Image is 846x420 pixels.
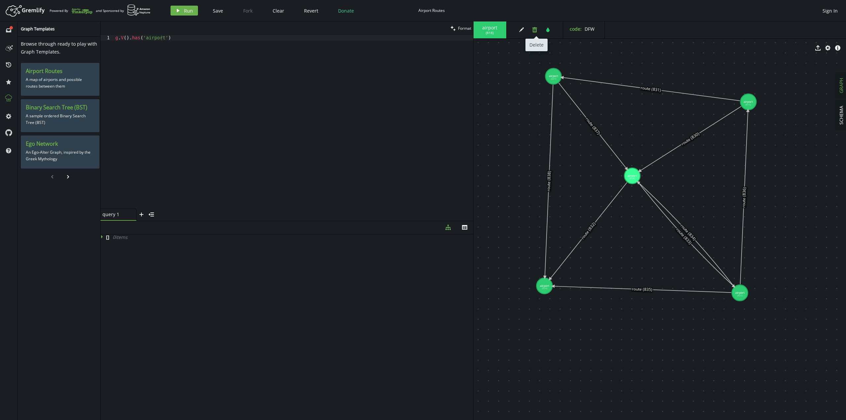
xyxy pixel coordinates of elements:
span: 0 item s [113,234,128,240]
div: and Sponsored by [96,4,151,17]
span: ( 818 ) [486,31,494,35]
span: query 1 [102,211,129,217]
span: Browse through ready to play with Graph Templates. [21,41,97,55]
span: [ [106,234,108,240]
p: A map of airports and possible routes between them [26,75,95,91]
span: airport [480,25,500,31]
span: Graph Templates [21,26,55,32]
button: Save [208,6,228,16]
tspan: (815) [746,103,751,106]
span: ] [108,234,109,240]
tspan: airport [744,100,753,104]
text: route (835) [632,286,653,292]
tspan: airport [735,291,745,295]
button: Revert [299,6,323,16]
p: An Ego-Alter Graph, inspired by the Greek Mythology [26,147,95,164]
div: Powered By [50,5,93,17]
span: DFW [585,26,595,32]
span: Fork [243,8,252,14]
span: Clear [273,8,284,14]
button: Donate [333,6,359,16]
span: GRAPH [838,78,844,93]
button: Clear [268,6,289,16]
span: Format [458,25,471,31]
button: Run [171,6,198,16]
img: AWS Neptune [127,4,151,16]
label: code : [570,26,582,32]
p: A sample ordered Binary Search Tree (BST) [26,111,95,128]
tspan: (818) [630,177,635,180]
span: Donate [338,8,354,14]
tspan: airport [549,74,558,78]
span: SCHEMA [838,106,844,125]
div: Delete [525,39,548,51]
text: route (836) [741,187,748,208]
tspan: (821) [737,294,743,297]
div: 1 [100,35,114,41]
span: Revert [304,8,318,14]
span: Sign In [823,8,838,14]
span: Run [184,8,193,14]
button: Fork [238,6,258,16]
tspan: (824) [542,287,547,290]
button: Format [448,21,473,35]
text: route (838) [546,171,552,192]
div: Airport Routes [418,8,445,13]
h3: Airport Routes [26,68,95,75]
span: Save [213,8,223,14]
tspan: airport [540,284,549,288]
tspan: airport [628,174,637,178]
h3: Binary Search Tree (BST) [26,104,95,111]
tspan: (827) [551,77,556,80]
button: Sign In [819,6,841,16]
h3: Ego Network [26,140,95,147]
